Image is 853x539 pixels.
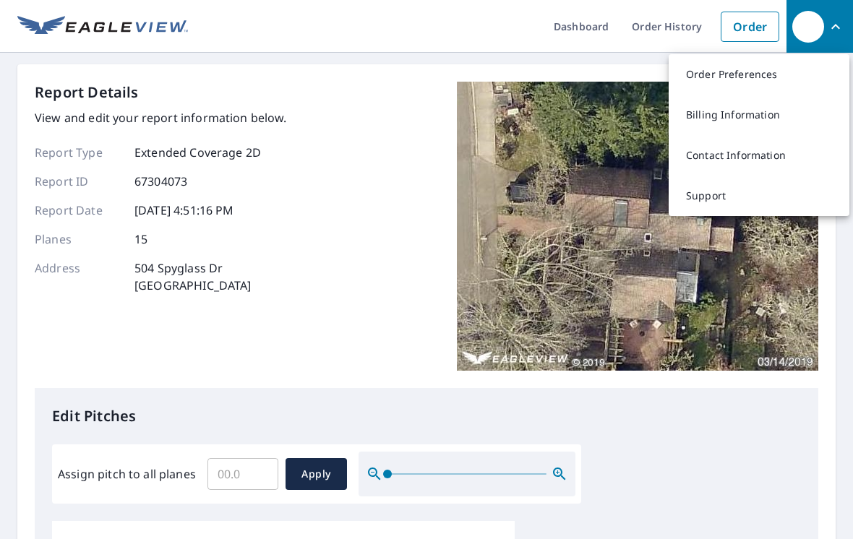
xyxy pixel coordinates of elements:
span: Apply [297,465,335,483]
img: Top image [457,82,818,371]
a: Order Preferences [669,54,849,95]
img: EV Logo [17,16,188,38]
p: Extended Coverage 2D [134,144,261,161]
p: Report Date [35,202,121,219]
p: 67304073 [134,173,187,190]
a: Billing Information [669,95,849,135]
p: Address [35,259,121,294]
label: Assign pitch to all planes [58,465,196,483]
a: Support [669,176,849,216]
button: Apply [286,458,347,490]
p: Edit Pitches [52,405,801,427]
input: 00.0 [207,454,278,494]
a: Order [721,12,779,42]
p: 15 [134,230,147,248]
p: Report ID [35,173,121,190]
p: 504 Spyglass Dr [GEOGRAPHIC_DATA] [134,259,252,294]
p: Report Type [35,144,121,161]
p: [DATE] 4:51:16 PM [134,202,234,219]
p: Planes [35,230,121,248]
p: Report Details [35,82,139,103]
p: View and edit your report information below. [35,109,287,126]
a: Contact Information [669,135,849,176]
